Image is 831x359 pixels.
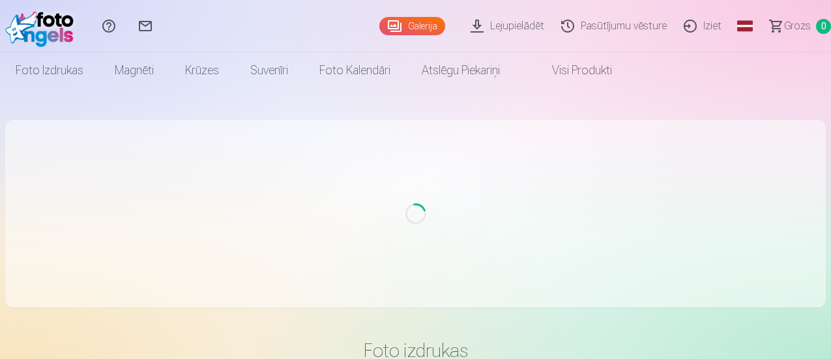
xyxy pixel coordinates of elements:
img: /fa1 [5,5,80,47]
a: Galerija [379,17,445,35]
span: 0 [816,19,831,34]
a: Suvenīri [235,52,304,89]
a: Visi produkti [516,52,628,89]
a: Krūzes [169,52,235,89]
a: Foto kalendāri [304,52,406,89]
a: Atslēgu piekariņi [406,52,516,89]
span: Grozs [784,18,811,34]
a: Magnēti [99,52,169,89]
